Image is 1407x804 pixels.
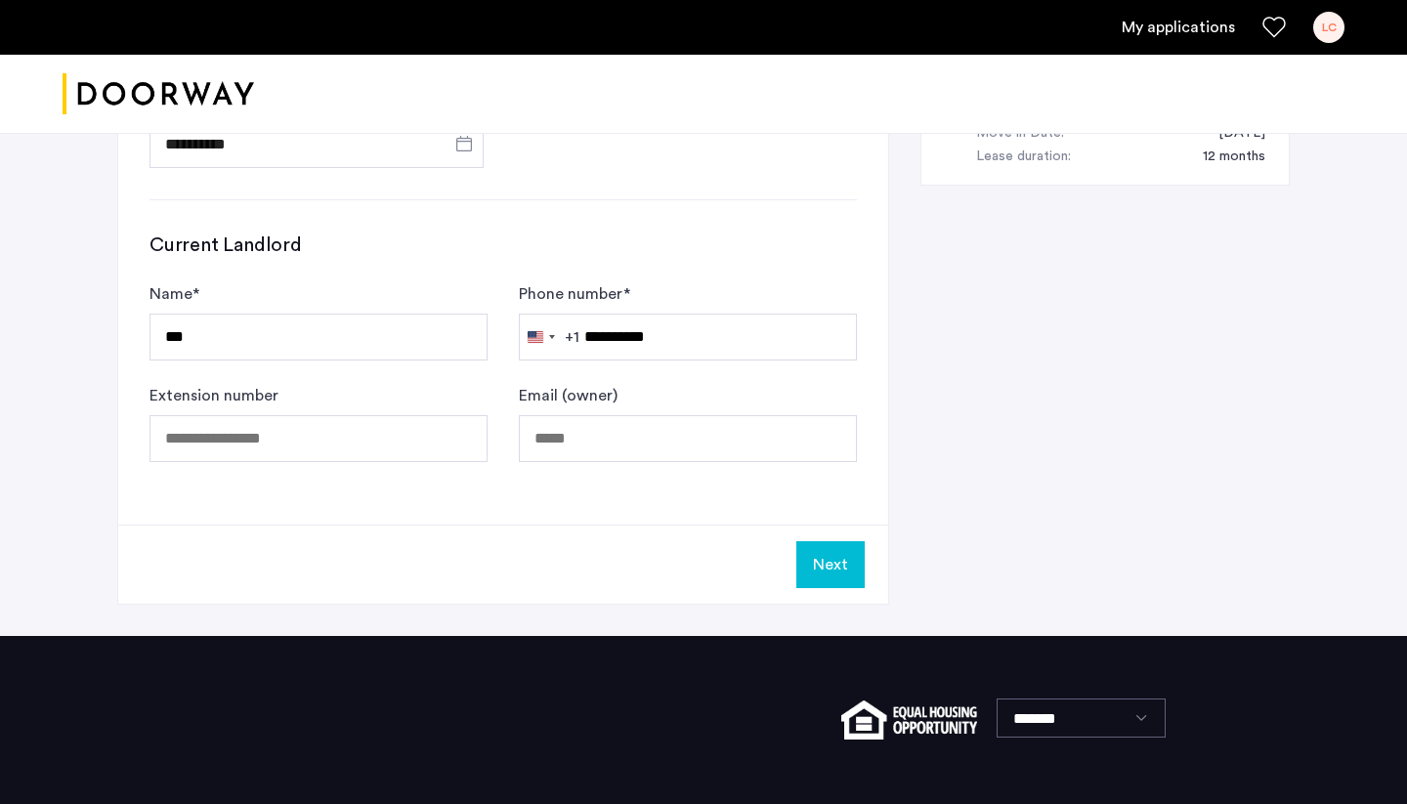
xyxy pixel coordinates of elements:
[997,698,1166,738] select: Language select
[519,384,618,407] label: Email (owner)
[63,58,254,131] img: logo
[796,541,865,588] button: Next
[1183,146,1265,169] div: 12 months
[841,700,977,740] img: equal-housing.png
[976,146,1071,169] div: Lease duration:
[1313,12,1344,43] div: LC
[519,282,630,306] label: Phone number *
[520,315,579,360] button: Selected country
[1262,16,1286,39] a: Favorites
[149,282,199,306] label: Name *
[452,132,476,155] button: Open calendar
[63,58,254,131] a: Cazamio logo
[1122,16,1235,39] a: My application
[149,232,857,259] h3: Current Landlord
[565,325,579,349] div: +1
[149,384,278,407] label: Extension number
